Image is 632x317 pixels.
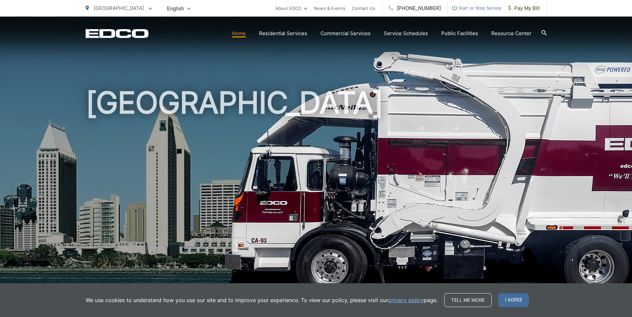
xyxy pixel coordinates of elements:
a: privacy policy [388,296,424,304]
a: EDCD logo. Return to the homepage. [86,29,149,38]
a: Commercial Services [320,29,371,37]
span: English [162,3,195,14]
a: Home [232,29,246,37]
span: I agree [498,293,529,307]
span: Pay My Bill [508,4,540,12]
a: About EDCO [275,4,307,12]
a: Tell me more [444,293,492,307]
a: Residential Services [259,29,307,37]
a: Contact Us [352,4,375,12]
p: We use cookies to understand how you use our site and to improve your experience. To view our pol... [86,296,438,304]
a: News & Events [314,4,345,12]
span: [GEOGRAPHIC_DATA] [94,5,144,11]
h1: [GEOGRAPHIC_DATA] [86,86,547,296]
a: Resource Center [491,29,531,37]
a: Service Schedules [384,29,428,37]
a: Public Facilities [441,29,478,37]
